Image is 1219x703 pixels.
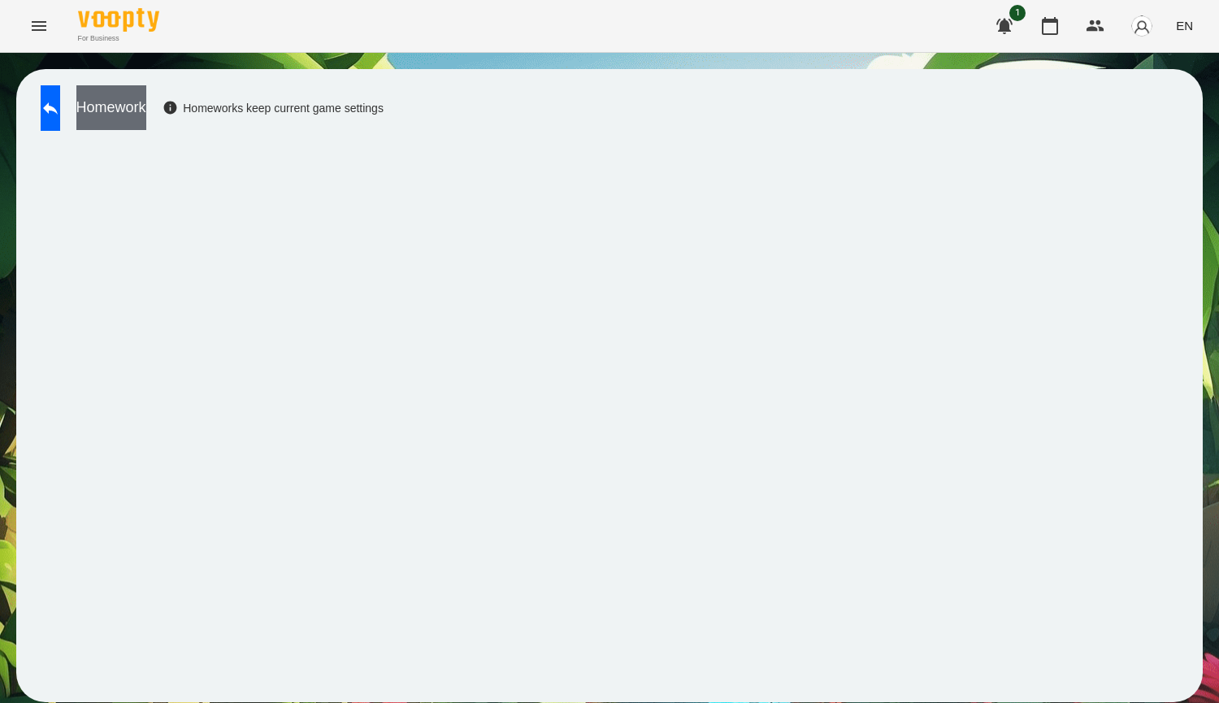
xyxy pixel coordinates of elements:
[76,85,146,130] button: Homework
[163,100,384,116] div: Homeworks keep current game settings
[20,7,59,46] button: Menu
[78,8,159,32] img: Voopty Logo
[78,33,159,44] span: For Business
[1176,17,1193,34] span: EN
[1130,15,1153,37] img: avatar_s.png
[1009,5,1026,21] span: 1
[1169,11,1199,41] button: EN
